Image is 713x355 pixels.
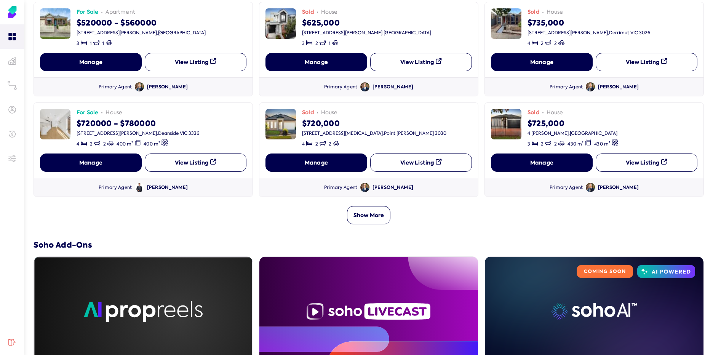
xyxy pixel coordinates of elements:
span: 2 [329,141,331,147]
button: Manage [40,154,142,172]
img: Avatar of Sandeep Kathpalia [135,82,144,91]
button: View Listing [370,154,472,172]
span: 2 [541,141,544,147]
img: image [265,109,296,139]
div: $520000 - $560000 [77,16,206,28]
div: Primary Agent [99,184,132,191]
h3: Soho Add-Ons [34,240,704,250]
img: Avatar of Sandeep Kathpalia [586,183,595,192]
span: 1 [102,40,104,46]
button: View Listing [596,154,697,172]
span: house [547,109,563,117]
div: Primary Agent [550,84,583,90]
button: Manage [40,53,142,71]
div: 4 [PERSON_NAME] , [GEOGRAPHIC_DATA] [528,130,621,136]
div: Primary Agent [324,184,357,191]
span: house [547,8,563,16]
span: 2 [90,141,93,147]
span: For Sale [77,8,98,16]
div: [PERSON_NAME] [372,184,413,191]
span: 4 [302,141,305,147]
div: [PERSON_NAME] [598,184,639,191]
div: $720,000 [302,117,446,129]
span: 430 m² [594,141,610,147]
div: Primary Agent [99,84,132,90]
span: 3 [77,40,79,46]
img: Soho Agent Portal Home [6,6,18,18]
span: 430 m² [568,141,584,147]
div: $735,000 [528,16,650,28]
img: image [40,109,70,139]
img: Avatar of Sandeep Kathpalia [360,183,369,192]
span: For Sale [77,109,98,117]
span: Sold [528,8,539,16]
button: Manage [265,154,367,172]
button: Manage [265,53,367,71]
img: image [265,8,296,39]
span: 1 [329,40,331,46]
span: house [321,8,338,16]
span: 2 [554,141,557,147]
img: Avatar of Sandeep Kathpalia [586,82,595,91]
img: Avatar of Namat Watanyar [135,183,144,192]
div: [STREET_ADDRESS][PERSON_NAME] , [GEOGRAPHIC_DATA] [302,30,431,36]
span: Sold [528,109,539,117]
span: 2 [554,40,557,46]
span: 2 [315,40,318,46]
span: 3 [528,141,530,147]
img: image [40,8,70,39]
div: [PERSON_NAME] [598,84,639,90]
span: 4 [528,40,530,46]
button: Show More [347,206,390,224]
button: View Listing [145,53,246,71]
div: $625,000 [302,16,431,28]
img: image [491,8,521,39]
span: 2 [541,40,544,46]
div: [PERSON_NAME] [147,184,188,191]
button: Manage [491,154,593,172]
div: [STREET_ADDRESS][PERSON_NAME] , Derrimut VIC 3026 [528,30,650,36]
span: Sold [302,8,314,16]
div: [STREET_ADDRESS][MEDICAL_DATA] , Point [PERSON_NAME] 3030 [302,130,446,136]
span: apartment [106,8,135,16]
span: house [321,109,338,117]
div: $725,000 [528,117,621,129]
div: [STREET_ADDRESS][PERSON_NAME] , Deanside VIC 3336 [77,130,199,136]
span: Sold [302,109,314,117]
div: Primary Agent [324,84,357,90]
button: Manage [491,53,593,71]
img: Avatar of Sandeep Kathpalia [360,82,369,91]
span: 400 m² [144,141,160,147]
div: [PERSON_NAME] [147,84,188,90]
div: $720000 - $780000 [77,117,199,129]
span: 2 [315,141,318,147]
button: View Listing [596,53,697,71]
span: 1 [90,40,92,46]
button: View Listing [145,154,246,172]
span: 2 [103,141,106,147]
div: Primary Agent [550,184,583,191]
div: [PERSON_NAME] [372,84,413,90]
span: 4 [77,141,79,147]
img: image [491,109,521,139]
span: 400 m² [117,141,133,147]
button: View Listing [370,53,472,71]
span: 3 [302,40,305,46]
span: house [106,109,122,117]
div: [STREET_ADDRESS][PERSON_NAME] , [GEOGRAPHIC_DATA] [77,30,206,36]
